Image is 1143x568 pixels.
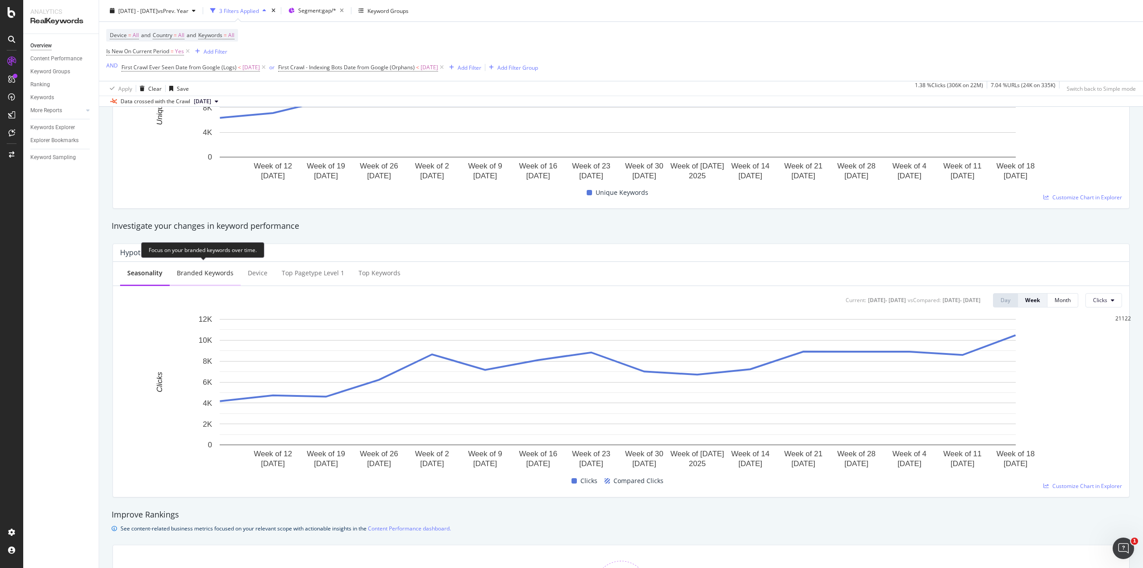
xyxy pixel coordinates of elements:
text: 0 [208,441,212,449]
span: Unique Keywords [596,187,648,198]
button: Segment:gap/* [285,4,347,18]
text: 0 [208,153,212,161]
text: Week of 30 [625,162,663,170]
button: Switch back to Simple mode [1063,81,1136,96]
div: A chart. [120,29,1115,184]
text: [DATE] [632,172,656,180]
div: Keywords [30,93,54,102]
span: Compared Clicks [613,475,663,486]
text: 12K [199,315,213,324]
span: = [224,31,227,39]
span: = [128,31,131,39]
span: < [238,63,241,71]
span: Is New On Current Period [106,47,169,55]
text: Week of [DATE] [671,162,724,170]
button: Week [1018,293,1047,307]
text: [DATE] [844,172,868,180]
text: 8K [203,104,212,112]
text: [DATE] [897,459,922,468]
button: Add Filter [446,62,481,73]
div: More Reports [30,106,62,115]
text: Week of 19 [307,162,345,170]
div: 2 [1125,315,1128,322]
span: Customize Chart in Explorer [1052,194,1122,201]
div: Analytics [30,7,92,16]
div: Day [1001,296,1010,304]
span: Customize Chart in Explorer [1052,482,1122,490]
div: Switch back to Simple mode [1067,84,1136,92]
text: Week of 12 [254,450,292,458]
text: [DATE] [1004,459,1028,468]
span: All [133,29,139,42]
span: All [178,29,184,42]
text: [DATE] [844,459,868,468]
span: < [416,63,419,71]
a: Keywords Explorer [30,123,92,132]
div: 1 [1118,315,1122,322]
span: Clicks [1093,296,1107,304]
div: Device [248,269,267,278]
text: Week of 28 [837,162,876,170]
text: Week of 23 [572,450,610,458]
text: Week of 21 [784,162,822,170]
a: Content Performance dashboard. [368,524,451,533]
text: [DATE] [792,172,816,180]
span: = [171,47,174,55]
button: AND [106,61,118,70]
text: 2025 [689,459,706,468]
div: [DATE] - [DATE] [868,296,906,304]
div: Clear [148,84,162,92]
span: vs Prev. Year [158,7,188,14]
div: 3 Filters Applied [219,7,259,14]
text: 6K [203,378,212,387]
text: Week of 11 [943,450,982,458]
div: Month [1055,296,1071,304]
div: Seasonality [127,269,163,278]
button: Clicks [1085,293,1122,307]
span: Yes [175,45,184,58]
text: [DATE] [1004,172,1028,180]
text: Week of 16 [519,450,557,458]
text: Week of 2 [415,162,449,170]
text: Week of 16 [519,162,557,170]
text: Week of 11 [943,162,982,170]
span: Clicks [580,475,597,486]
text: Week of 4 [893,450,926,458]
text: Week of 19 [307,450,345,458]
button: Keyword Groups [355,4,412,18]
text: [DATE] [526,172,551,180]
text: [DATE] [579,172,603,180]
svg: A chart. [120,315,1115,472]
text: [DATE] [314,172,338,180]
text: Week of 4 [893,162,926,170]
div: times [270,6,277,15]
text: [DATE] [738,459,763,468]
div: Keyword Groups [367,7,409,14]
div: Apply [118,84,132,92]
text: 4K [203,399,212,407]
text: Unique Keywords [155,65,164,125]
div: Data crossed with the Crawl [121,97,190,105]
span: 1 [1131,538,1138,545]
div: Ranking [30,80,50,89]
div: Week [1025,296,1040,304]
a: Explorer Bookmarks [30,136,92,145]
span: [DATE] [421,61,438,74]
button: Add Filter Group [485,62,538,73]
button: or [269,63,275,72]
div: Content Performance [30,54,82,63]
text: [DATE] [367,459,391,468]
a: Keyword Groups [30,67,92,76]
text: [DATE] [951,459,975,468]
text: Week of 9 [468,162,502,170]
text: 2025 [689,172,706,180]
text: Week of 9 [468,450,502,458]
span: [DATE] - [DATE] [118,7,158,14]
div: Current: [846,296,866,304]
div: Hypotheses to Investigate - Over Time [120,248,249,257]
span: and [187,31,196,39]
text: Week of 18 [997,162,1035,170]
div: Add Filter Group [497,63,538,71]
